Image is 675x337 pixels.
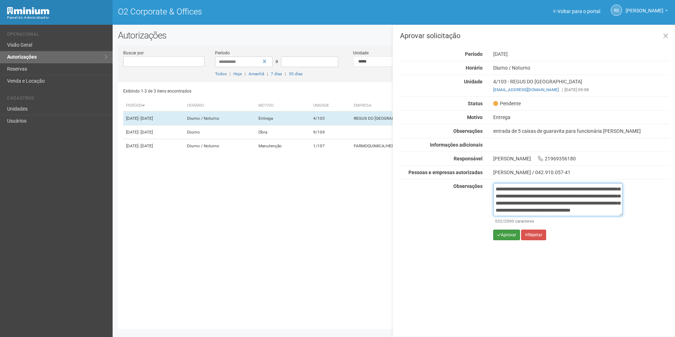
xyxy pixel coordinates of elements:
button: Rejeitar [521,230,546,240]
strong: Informações adicionais [430,142,483,148]
td: 9/109 [310,125,351,139]
span: | [267,71,268,76]
td: Diurno [184,125,256,139]
strong: Observações [453,183,483,189]
span: | [245,71,246,76]
span: - [DATE] [138,143,153,148]
strong: Pessoas e empresas autorizadas [408,170,483,175]
span: | [562,87,563,92]
a: Voltar para o portal [553,8,600,14]
strong: Unidade [464,79,483,84]
img: Minium [7,7,49,14]
strong: Observações [453,128,483,134]
span: Pendente [493,100,521,107]
span: 532 [495,219,502,224]
th: Motivo [256,100,310,112]
div: Exibindo 1-3 de 3 itens encontrados [123,86,392,96]
a: Amanhã [249,71,264,76]
div: Diurno / Noturno [488,65,675,71]
a: Hoje [233,71,242,76]
a: Todos [215,71,227,76]
div: Painel do Administrador [7,14,107,21]
strong: Horário [466,65,483,71]
div: [DATE] 09:08 [493,87,669,93]
a: [EMAIL_ADDRESS][DOMAIN_NAME] [493,87,559,92]
span: | [285,71,286,76]
th: Período [123,100,185,112]
span: | [229,71,231,76]
td: REGUS DO [GEOGRAPHIC_DATA] [351,112,498,125]
th: Empresa [351,100,498,112]
strong: Responsável [454,156,483,161]
a: Fechar [658,29,673,44]
span: - [DATE] [138,116,153,121]
a: 7 dias [271,71,282,76]
td: [DATE] [123,112,185,125]
td: FARMOQUIMICA/HERBARIUM/ DERMA [351,139,498,153]
strong: Status [468,101,483,106]
div: entrada de 5 caixas de guaravita para funcionária [PERSON_NAME] [488,128,675,134]
td: Entrega [256,112,310,125]
td: 1/107 [310,139,351,153]
a: RS [611,5,622,16]
span: - [DATE] [138,130,153,135]
label: Unidade [353,50,369,56]
h2: Autorizações [118,30,670,41]
h1: O2 Corporate & Offices [118,7,389,16]
span: a [275,58,278,64]
td: 4/103 [310,112,351,125]
th: Unidade [310,100,351,112]
td: Manutenção [256,139,310,153]
div: [PERSON_NAME] 21969356180 [488,155,675,162]
td: Obra [256,125,310,139]
div: /2000 caracteres [495,218,621,224]
td: Diurno / Noturno [184,139,256,153]
li: Operacional [7,32,107,39]
span: Rayssa Soares Ribeiro [626,1,663,13]
button: Aprovar [493,230,520,240]
a: 30 dias [289,71,303,76]
a: [PERSON_NAME] [626,9,668,14]
h3: Aprovar solicitação [400,32,669,39]
div: Entrega [488,114,675,120]
li: Cadastros [7,96,107,103]
label: Buscar por [123,50,144,56]
label: Período [215,50,230,56]
td: [DATE] [123,139,185,153]
td: Diurno / Noturno [184,112,256,125]
strong: Motivo [467,114,483,120]
th: Horário [184,100,256,112]
div: [PERSON_NAME] / 042.910.057-41 [493,169,669,176]
td: [DATE] [123,125,185,139]
div: 4/103 - REGUS DO [GEOGRAPHIC_DATA] [488,78,675,93]
strong: Período [465,51,483,57]
div: [DATE] [488,51,675,57]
